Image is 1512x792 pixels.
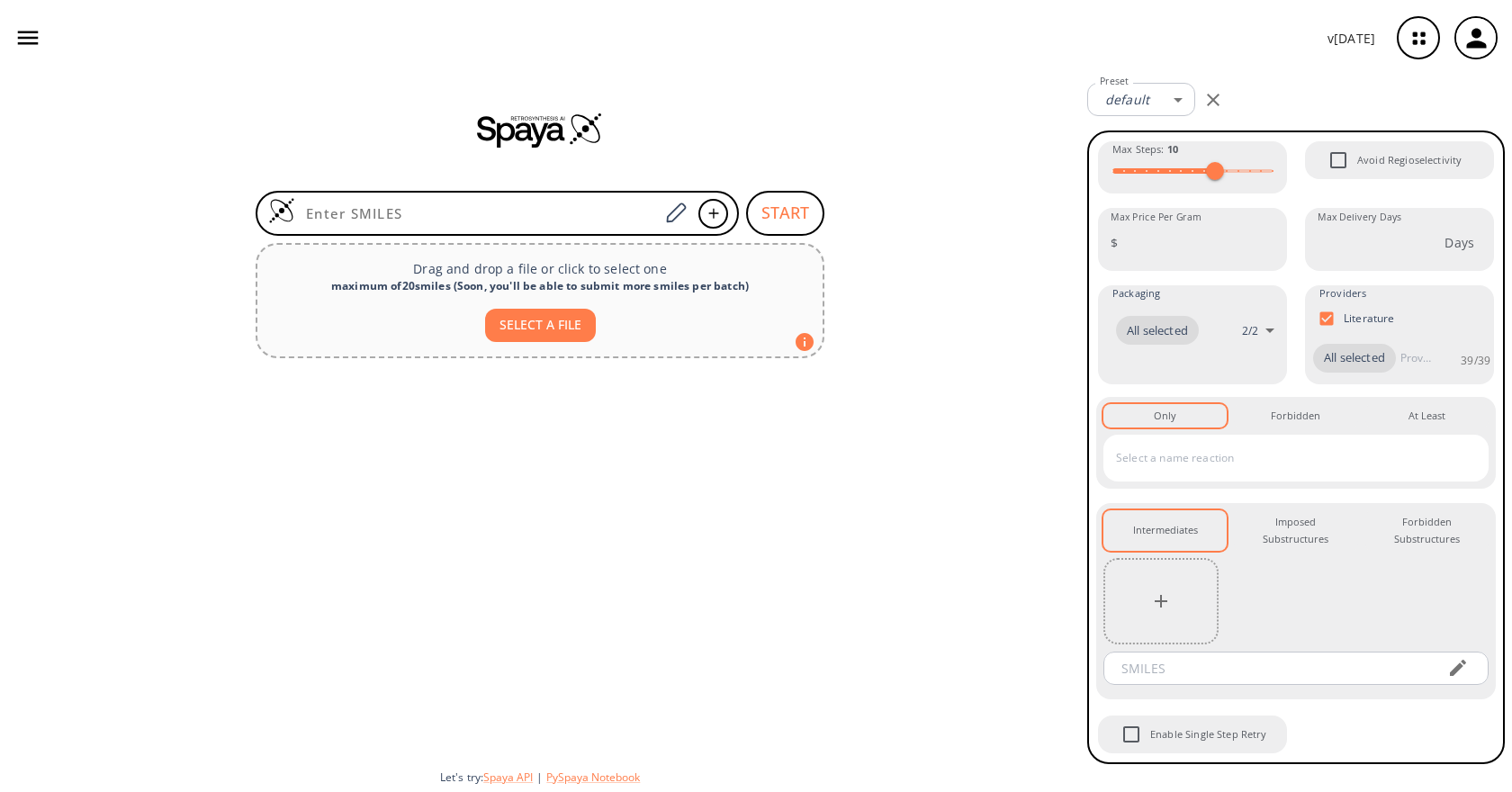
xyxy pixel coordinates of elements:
[1111,211,1201,224] label: Max Price Per Gram
[1112,141,1178,157] span: Max Steps :
[1248,514,1343,547] div: Imposed Substructures
[1103,404,1227,427] button: Only
[1396,344,1435,373] input: Provider name
[1133,522,1198,538] div: Intermediates
[1111,444,1453,472] input: Select a name reaction
[1154,408,1176,424] div: Only
[746,191,824,236] button: START
[1319,285,1366,301] span: Providers
[1327,29,1375,48] p: v [DATE]
[1319,141,1357,179] span: Avoid Regioselectivity
[1365,404,1489,427] button: At Least
[1234,510,1357,551] button: Imposed Substructures
[546,769,640,785] button: PySpaya Notebook
[477,112,603,148] img: Spaya logo
[1318,211,1401,224] label: Max Delivery Days
[1461,353,1490,368] p: 39 / 39
[1242,323,1258,338] p: 2 / 2
[1105,91,1149,108] em: default
[1444,233,1474,252] p: Days
[485,309,596,342] button: SELECT A FILE
[1112,285,1160,301] span: Packaging
[1344,310,1395,326] p: Literature
[1313,349,1396,367] span: All selected
[1116,322,1199,340] span: All selected
[1111,233,1118,252] p: $
[268,197,295,224] img: Logo Spaya
[272,278,808,294] div: maximum of 20 smiles ( Soon, you'll be able to submit more smiles per batch )
[1234,404,1357,427] button: Forbidden
[1365,510,1489,551] button: Forbidden Substructures
[1271,408,1320,424] div: Forbidden
[295,204,659,222] input: Enter SMILES
[1100,75,1129,88] label: Preset
[1103,510,1227,551] button: Intermediates
[1150,726,1267,742] span: Enable Single Step Retry
[272,259,808,278] p: Drag and drop a file or click to select one
[533,769,546,785] span: |
[483,769,533,785] button: Spaya API
[1109,652,1433,685] input: SMILES
[1357,152,1462,168] span: Avoid Regioselectivity
[1167,142,1178,156] strong: 10
[1408,408,1445,424] div: At Least
[440,769,1073,785] div: Let's try:
[1112,715,1150,753] span: Enable Single Step Retry
[1096,714,1289,755] div: When Single Step Retry is enabled, if no route is found during retrosynthesis, a retry is trigger...
[1380,514,1474,547] div: Forbidden Substructures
